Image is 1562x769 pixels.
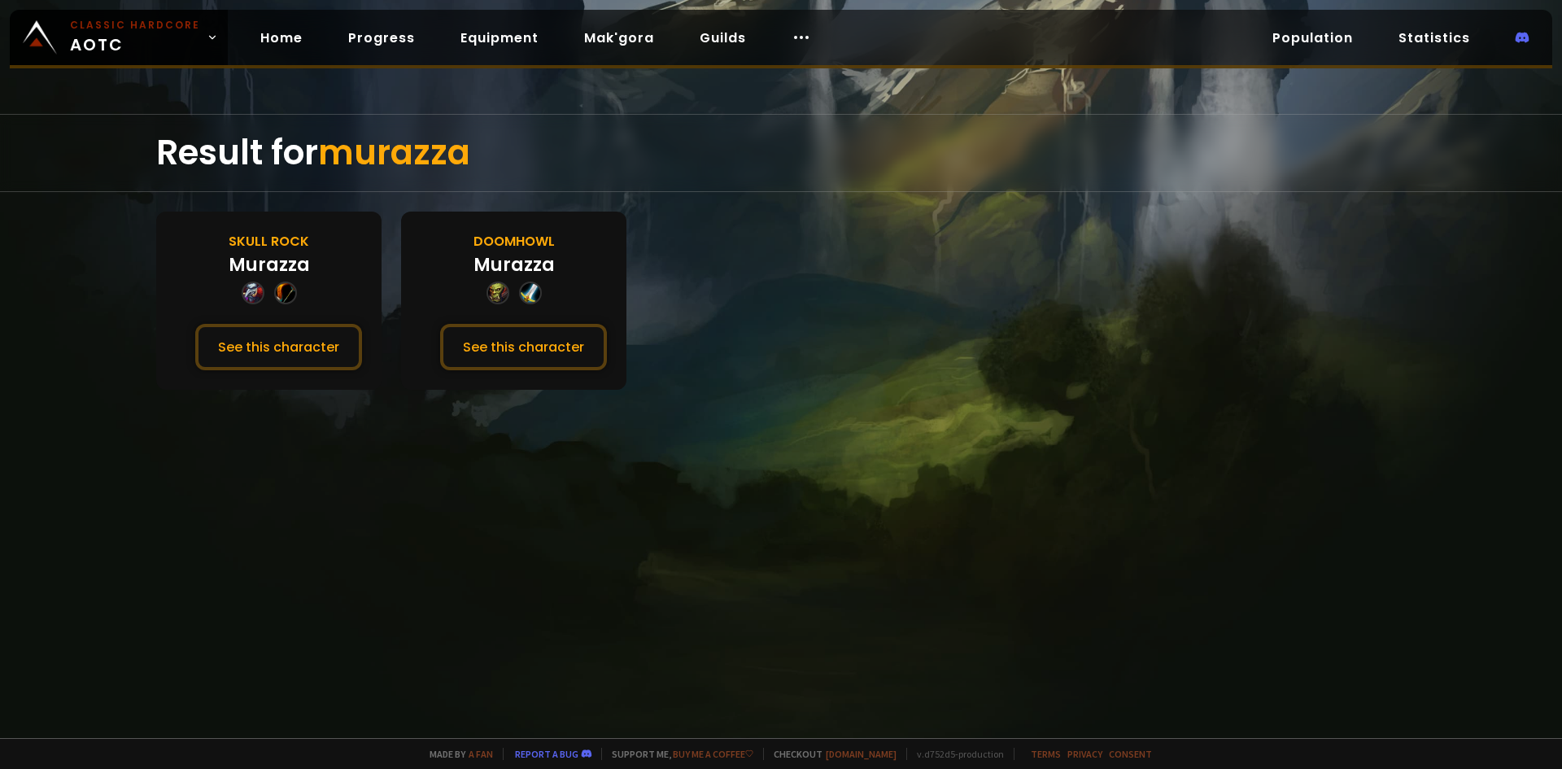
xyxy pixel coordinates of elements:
small: Classic Hardcore [70,18,200,33]
div: Skull Rock [229,231,309,251]
span: Support me, [601,748,753,760]
a: Home [247,21,316,55]
a: Report a bug [515,748,578,760]
span: Made by [420,748,493,760]
div: Result for [156,115,1406,191]
span: murazza [318,129,470,177]
div: Doomhowl [473,231,555,251]
a: Consent [1109,748,1152,760]
a: a fan [469,748,493,760]
span: AOTC [70,18,200,57]
a: Mak'gora [571,21,667,55]
span: v. d752d5 - production [906,748,1004,760]
button: See this character [195,324,362,370]
a: Progress [335,21,428,55]
a: Population [1259,21,1366,55]
a: Buy me a coffee [673,748,753,760]
div: Murazza [229,251,310,278]
a: Terms [1031,748,1061,760]
a: Statistics [1385,21,1483,55]
a: Classic HardcoreAOTC [10,10,228,65]
a: Equipment [447,21,552,55]
button: See this character [440,324,607,370]
div: Murazza [473,251,555,278]
a: Privacy [1067,748,1102,760]
a: [DOMAIN_NAME] [826,748,897,760]
a: Guilds [687,21,759,55]
span: Checkout [763,748,897,760]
